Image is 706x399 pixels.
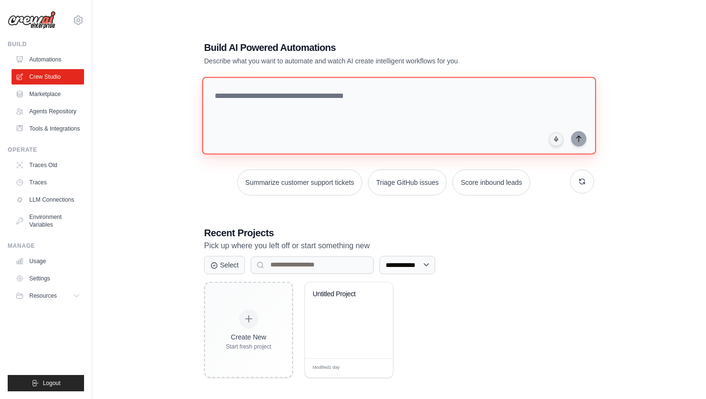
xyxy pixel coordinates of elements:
[204,226,594,240] h3: Recent Projects
[43,379,61,387] span: Logout
[8,40,84,48] div: Build
[370,364,378,372] span: Edit
[204,240,594,252] p: Pick up where you left off or start something new
[8,375,84,391] button: Logout
[12,104,84,119] a: Agents Repository
[12,69,84,85] a: Crew Studio
[12,86,84,102] a: Marketplace
[29,292,57,300] span: Resources
[8,11,56,29] img: Logo
[226,332,271,342] div: Create New
[12,288,84,303] button: Resources
[313,364,340,371] span: Modified 1 day
[452,169,530,195] button: Score inbound leads
[8,242,84,250] div: Manage
[12,209,84,232] a: Environment Variables
[204,256,245,274] button: Select
[549,132,563,146] button: Click to speak your automation idea
[368,169,447,195] button: Triage GitHub issues
[313,290,371,299] div: Untitled Project
[8,146,84,154] div: Operate
[226,343,271,351] div: Start fresh project
[204,56,527,66] p: Describe what you want to automate and watch AI create intelligent workflows for you
[570,169,594,193] button: Get new suggestions
[12,157,84,173] a: Traces Old
[658,353,706,399] iframe: Chat Widget
[12,52,84,67] a: Automations
[12,121,84,136] a: Tools & Integrations
[12,254,84,269] a: Usage
[12,192,84,207] a: LLM Connections
[12,271,84,286] a: Settings
[12,175,84,190] a: Traces
[237,169,362,195] button: Summarize customer support tickets
[204,41,527,54] h1: Build AI Powered Automations
[658,353,706,399] div: 聊天小组件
